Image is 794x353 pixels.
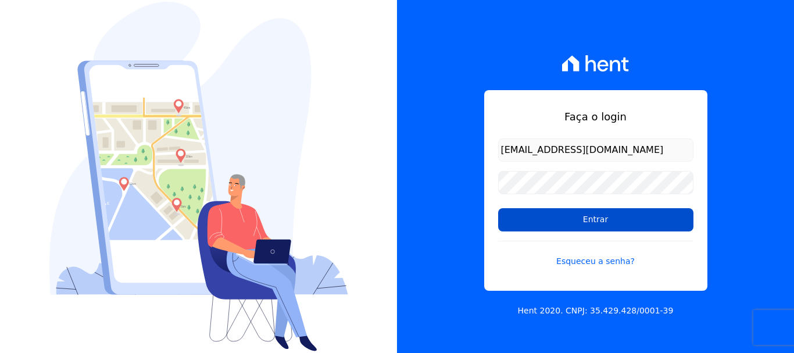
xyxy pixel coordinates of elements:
[498,109,693,124] h1: Faça o login
[518,305,674,317] p: Hent 2020. CNPJ: 35.429.428/0001-39
[498,208,693,231] input: Entrar
[49,2,348,351] img: Login
[498,138,693,162] input: Email
[498,241,693,268] a: Esqueceu a senha?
